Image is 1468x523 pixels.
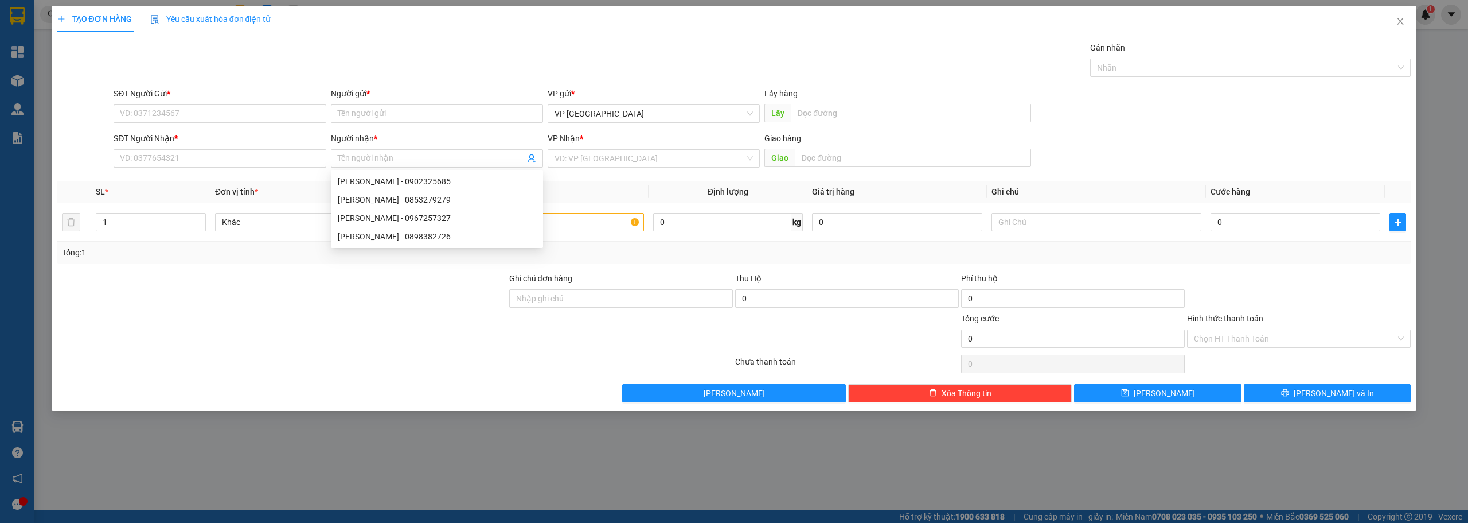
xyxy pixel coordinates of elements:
label: Ghi chú đơn hàng [509,274,572,283]
span: VP Nhận [548,134,580,143]
span: TẠO ĐƠN HÀNG [57,14,132,24]
input: Dọc đường [791,104,1031,122]
span: Định lượng [708,187,748,196]
input: Dọc đường [795,149,1031,167]
button: Close [1384,6,1416,38]
button: deleteXóa Thông tin [848,384,1072,402]
span: plus [1390,218,1405,227]
span: Giao hàng [764,134,801,143]
span: user-add [527,154,536,163]
span: plus [57,15,65,23]
input: Ghi chú đơn hàng [509,289,733,308]
div: Phí thu hộ [961,272,1185,289]
span: [PERSON_NAME] và In [1294,387,1374,400]
span: Yêu cầu xuất hóa đơn điện tử [150,14,271,24]
span: Tổng cước [961,314,999,323]
button: save[PERSON_NAME] [1074,384,1241,402]
div: VP gửi [548,87,760,100]
span: kg [791,213,803,231]
div: Người gửi [331,87,543,100]
div: SĐT Người Nhận [114,132,326,145]
span: Khác [222,214,418,231]
div: Tổng: 1 [62,246,566,259]
span: Lấy [764,104,791,122]
div: Người nhận [331,132,543,145]
span: save [1121,389,1129,398]
input: 0 [812,213,982,231]
span: VP Sài Gòn [555,105,753,122]
label: Gán nhãn [1090,43,1125,52]
div: Chưa thanh toán [734,355,960,375]
span: delete [929,389,937,398]
button: plus [1389,213,1406,231]
div: SĐT Người Gửi [114,87,326,100]
button: [PERSON_NAME] [622,384,846,402]
span: Xóa Thông tin [942,387,991,400]
span: Giá trị hàng [812,187,854,196]
span: [PERSON_NAME] [704,387,765,400]
input: Ghi Chú [991,213,1201,231]
img: icon [150,15,159,24]
span: printer [1281,389,1289,398]
th: Ghi chú [987,181,1206,203]
span: Đơn vị tính [215,187,258,196]
button: printer[PERSON_NAME] và In [1244,384,1411,402]
input: VD: Bàn, Ghế [434,213,644,231]
span: Thu Hộ [735,274,762,283]
span: Tên hàng [434,187,471,196]
span: close [1396,17,1405,26]
span: Lấy hàng [764,89,798,98]
span: Giao [764,149,795,167]
button: delete [62,213,80,231]
span: Cước hàng [1211,187,1250,196]
span: [PERSON_NAME] [1134,387,1195,400]
label: Hình thức thanh toán [1187,314,1263,323]
span: SL [96,187,105,196]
